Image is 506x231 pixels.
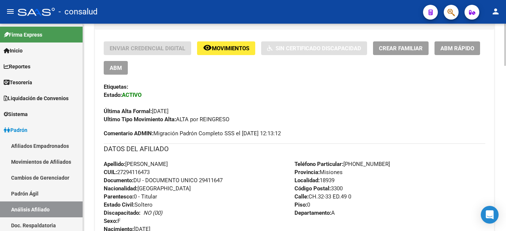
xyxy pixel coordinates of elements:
[110,65,122,71] span: ABM
[294,193,351,200] span: CH.32-33 ED.49 0
[104,41,191,55] button: Enviar Credencial Digital
[276,45,361,52] span: Sin Certificado Discapacidad
[4,94,69,102] span: Liquidación de Convenios
[104,218,120,224] span: F
[6,7,15,16] mat-icon: menu
[104,218,117,224] strong: Sexo:
[104,129,281,137] span: Migración Padrón Completo SSS el [DATE] 12:13:12
[294,201,307,208] strong: Piso:
[104,169,150,176] span: 27294116473
[104,185,137,192] strong: Nacionalidad:
[104,201,153,208] span: Soltero
[4,62,30,71] span: Reportes
[4,110,28,118] span: Sistema
[294,169,343,176] span: Misiones
[122,92,142,98] strong: ACTIVO
[104,210,140,216] strong: Discapacitado:
[104,92,122,98] strong: Estado:
[261,41,367,55] button: Sin Certificado Discapacidad
[104,201,134,208] strong: Estado Civil:
[104,193,157,200] span: 0 - Titular
[104,84,128,90] strong: Etiquetas:
[104,108,169,115] span: [DATE]
[491,7,500,16] mat-icon: person
[104,177,133,184] strong: Documento:
[104,161,125,167] strong: Apellido:
[197,41,255,55] button: Movimientos
[379,45,423,52] span: Crear Familiar
[294,185,331,192] strong: Código Postal:
[104,130,153,137] strong: Comentario ADMIN:
[440,45,474,52] span: ABM Rápido
[294,210,335,216] span: A
[104,193,134,200] strong: Parentesco:
[4,78,32,86] span: Tesorería
[4,47,23,55] span: Inicio
[4,126,27,134] span: Padrón
[212,45,249,52] span: Movimientos
[104,116,176,123] strong: Ultimo Tipo Movimiento Alta:
[104,161,168,167] span: [PERSON_NAME]
[294,193,309,200] strong: Calle:
[294,161,390,167] span: [PHONE_NUMBER]
[294,210,331,216] strong: Departamento:
[104,169,117,176] strong: CUIL:
[104,185,191,192] span: [GEOGRAPHIC_DATA]
[143,210,162,216] i: NO (00)
[59,4,97,20] span: - consalud
[294,177,334,184] span: 18939
[110,45,185,52] span: Enviar Credencial Digital
[104,144,485,154] h3: DATOS DEL AFILIADO
[4,31,42,39] span: Firma Express
[294,177,320,184] strong: Localidad:
[104,116,229,123] span: ALTA por REINGRESO
[294,201,310,208] span: 0
[294,169,320,176] strong: Provincia:
[104,61,128,75] button: ABM
[481,206,499,224] div: Open Intercom Messenger
[435,41,480,55] button: ABM Rápido
[203,43,212,52] mat-icon: remove_red_eye
[104,177,223,184] span: DU - DOCUMENTO UNICO 29411647
[104,108,152,115] strong: Última Alta Formal:
[294,185,343,192] span: 3300
[294,161,343,167] strong: Teléfono Particular:
[373,41,429,55] button: Crear Familiar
